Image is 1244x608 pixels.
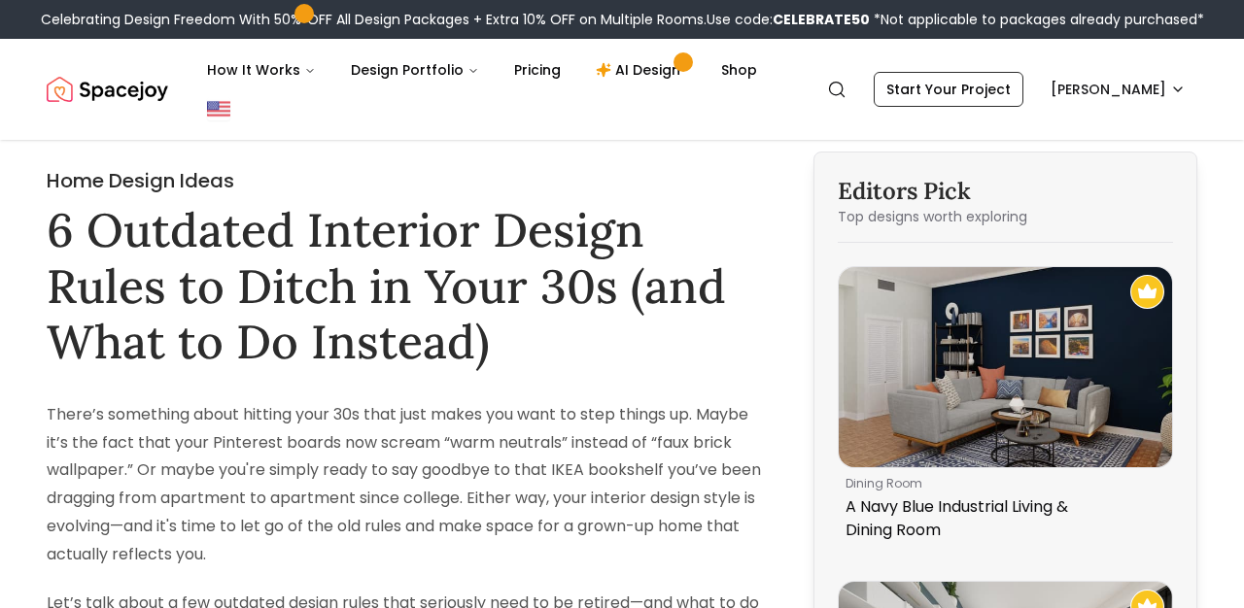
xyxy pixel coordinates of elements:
a: Spacejoy [47,70,168,109]
img: A Navy Blue Industrial Living & Dining Room [839,267,1172,467]
button: Design Portfolio [335,51,495,89]
span: Use code: [707,10,870,29]
h2: Home Design Ideas [47,167,763,194]
button: How It Works [191,51,331,89]
p: There’s something about hitting your 30s that just makes you want to step things up. Maybe it’s t... [47,401,763,569]
nav: Main [191,51,773,89]
b: CELEBRATE50 [773,10,870,29]
div: Celebrating Design Freedom With 50% OFF All Design Packages + Extra 10% OFF on Multiple Rooms. [41,10,1204,29]
h1: 6 Outdated Interior Design Rules to Ditch in Your 30s (and What to Do Instead) [47,202,763,370]
p: dining room [846,476,1158,491]
a: AI Design [580,51,702,89]
p: A Navy Blue Industrial Living & Dining Room [846,495,1158,542]
nav: Global [47,39,1197,140]
a: A Navy Blue Industrial Living & Dining RoomRecommended Spacejoy Design - A Navy Blue Industrial L... [838,266,1173,550]
span: *Not applicable to packages already purchased* [870,10,1204,29]
h3: Editors Pick [838,176,1173,207]
button: [PERSON_NAME] [1039,72,1197,107]
img: United States [207,97,230,120]
p: Top designs worth exploring [838,207,1173,226]
a: Pricing [499,51,576,89]
img: Spacejoy Logo [47,70,168,109]
a: Shop [706,51,773,89]
img: Recommended Spacejoy Design - A Navy Blue Industrial Living & Dining Room [1130,275,1164,309]
a: Start Your Project [874,72,1023,107]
